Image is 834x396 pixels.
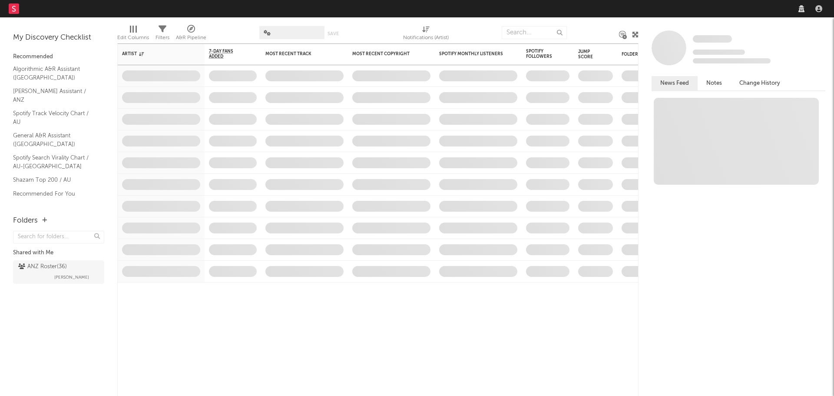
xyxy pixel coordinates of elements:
button: Save [328,31,339,36]
div: Folders [622,52,687,57]
a: General A&R Assistant ([GEOGRAPHIC_DATA]) [13,131,96,149]
div: Most Recent Track [265,51,331,57]
a: Some Artist [693,35,732,43]
div: A&R Pipeline [176,22,206,47]
button: Notes [698,76,731,90]
div: Filters [156,33,169,43]
a: Recommended For You [13,189,96,199]
div: Filters [156,22,169,47]
input: Search... [502,26,567,39]
div: Most Recent Copyright [352,51,417,57]
button: Change History [731,76,789,90]
div: Spotify Followers [526,49,556,59]
div: Shared with Me [13,248,104,258]
div: Spotify Monthly Listeners [439,51,504,57]
div: Jump Score [578,49,600,60]
div: Edit Columns [117,22,149,47]
a: Spotify Track Velocity Chart / AU [13,109,96,126]
a: Algorithmic A&R Assistant ([GEOGRAPHIC_DATA]) [13,64,96,82]
a: ANZ Roster(36)[PERSON_NAME] [13,260,104,284]
span: [PERSON_NAME] [54,272,89,283]
div: ANZ Roster ( 36 ) [18,262,67,272]
div: Notifications (Artist) [403,33,449,43]
button: News Feed [652,76,698,90]
div: Recommended [13,52,104,62]
a: [PERSON_NAME] Assistant / ANZ [13,87,96,104]
span: 7-Day Fans Added [209,49,244,59]
div: Edit Columns [117,33,149,43]
a: Spotify Search Virality Chart / AU-[GEOGRAPHIC_DATA] [13,153,96,171]
input: Search for folders... [13,231,104,243]
div: Artist [122,51,187,57]
span: Tracking Since: [DATE] [693,50,745,55]
a: Shazam Top 200 / AU [13,175,96,185]
span: 0 fans last week [693,58,771,63]
div: My Discovery Checklist [13,33,104,43]
div: Folders [13,216,38,226]
div: A&R Pipeline [176,33,206,43]
div: Notifications (Artist) [403,22,449,47]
